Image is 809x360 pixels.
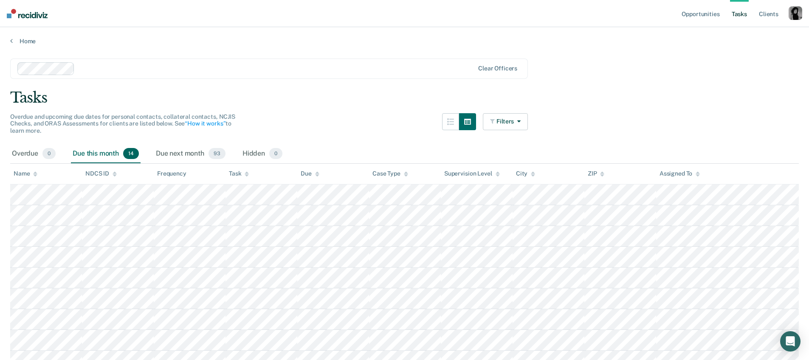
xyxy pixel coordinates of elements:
div: ZIP [588,170,605,177]
div: Case Type [372,170,408,177]
span: Overdue and upcoming due dates for personal contacts, collateral contacts, NCJIS Checks, and ORAS... [10,113,235,134]
div: Tasks [10,89,799,106]
span: 0 [42,148,56,159]
div: City [516,170,535,177]
div: Assigned To [660,170,700,177]
span: 93 [209,148,226,159]
div: Overdue0 [10,145,57,163]
div: Supervision Level [444,170,500,177]
div: Frequency [157,170,186,177]
span: 0 [269,148,282,159]
div: Due this month14 [71,145,141,163]
a: Home [10,37,799,45]
span: 14 [123,148,139,159]
a: “How it works” [185,120,226,127]
div: Hidden0 [241,145,284,163]
div: Task [229,170,249,177]
button: Filters [483,113,528,130]
div: NDCS ID [85,170,117,177]
img: Recidiviz [7,9,48,18]
div: Name [14,170,37,177]
div: Open Intercom Messenger [780,331,801,352]
div: Due [301,170,319,177]
div: Due next month93 [154,145,227,163]
div: Clear officers [478,65,517,72]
